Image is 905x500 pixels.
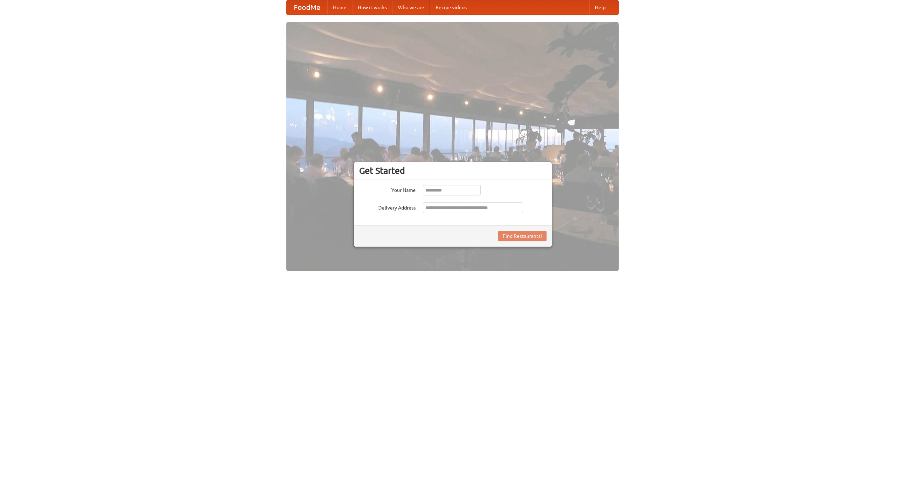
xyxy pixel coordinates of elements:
a: Home [327,0,352,14]
a: Who we are [392,0,430,14]
a: Recipe videos [430,0,472,14]
a: Help [589,0,611,14]
a: How it works [352,0,392,14]
label: Your Name [359,185,416,194]
a: FoodMe [287,0,327,14]
h3: Get Started [359,165,547,176]
label: Delivery Address [359,202,416,211]
button: Find Restaurants! [498,231,547,241]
